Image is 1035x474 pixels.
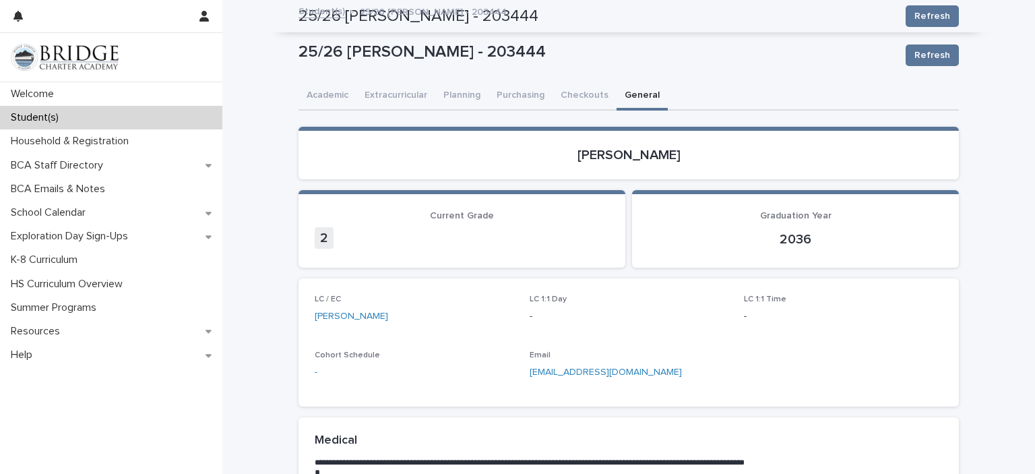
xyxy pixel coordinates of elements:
[299,82,356,111] button: Academic
[5,88,65,100] p: Welcome
[530,351,551,359] span: Email
[315,147,943,163] p: [PERSON_NAME]
[315,351,380,359] span: Cohort Schedule
[489,82,553,111] button: Purchasing
[5,183,116,196] p: BCA Emails & Notes
[617,82,668,111] button: General
[530,367,682,377] a: [EMAIL_ADDRESS][DOMAIN_NAME]
[5,135,139,148] p: Household & Registration
[315,227,334,249] span: 2
[648,231,943,247] p: 2036
[5,325,71,338] p: Resources
[760,211,832,220] span: Graduation Year
[914,49,950,62] span: Refresh
[5,301,107,314] p: Summer Programs
[553,82,617,111] button: Checkouts
[744,295,786,303] span: LC 1:1 Time
[5,206,96,219] p: School Calendar
[5,159,114,172] p: BCA Staff Directory
[11,44,119,71] img: V1C1m3IdTEidaUdm9Hs0
[744,309,943,324] p: -
[530,309,728,324] p: -
[430,211,494,220] span: Current Grade
[906,45,959,66] button: Refresh
[360,3,507,18] p: 25/26 [PERSON_NAME] - 203444
[5,254,88,266] p: K-8 Curriculum
[356,82,435,111] button: Extracurricular
[5,111,69,124] p: Student(s)
[5,349,43,361] p: Help
[435,82,489,111] button: Planning
[315,365,317,380] a: -
[5,278,133,291] p: HS Curriculum Overview
[5,230,139,243] p: Exploration Day Sign-Ups
[299,3,345,18] a: Student(s)
[315,434,357,448] h2: Medical
[530,295,567,303] span: LC 1:1 Day
[315,309,388,324] a: [PERSON_NAME]
[315,295,341,303] span: LC / EC
[299,42,895,62] p: 25/26 [PERSON_NAME] - 203444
